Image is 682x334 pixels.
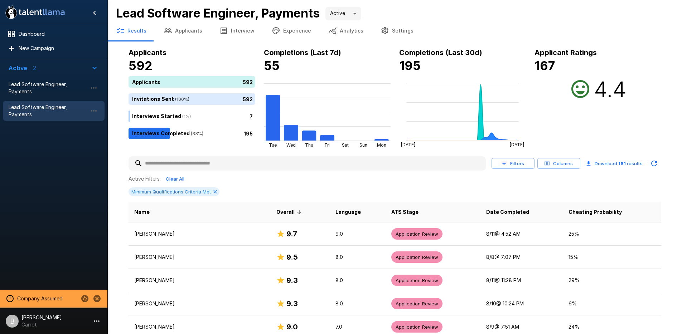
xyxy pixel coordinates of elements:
span: Application Review [391,277,442,284]
tspan: [DATE] [509,142,524,147]
h6: 9.7 [286,228,297,240]
b: Completions (Last 7d) [264,48,341,57]
tspan: Thu [305,142,313,148]
p: 15 % [569,254,655,261]
p: 7.0 [335,323,380,330]
p: 6 % [569,300,655,307]
b: 55 [264,58,280,73]
p: [PERSON_NAME] [134,300,265,307]
h6: 9.5 [286,251,298,263]
tspan: Sat [342,142,349,148]
p: 29 % [569,277,655,284]
tspan: Sun [359,142,367,148]
button: Clear All [164,173,187,185]
td: 8/11 @ 11:28 PM [480,269,563,292]
b: Lead Software Engineer, Payments [116,6,320,20]
p: 7 [250,112,253,120]
div: Active [325,7,361,20]
p: 8.0 [335,277,380,284]
span: Overall [276,208,304,216]
span: Cheating Probability [569,208,622,216]
p: 8.0 [335,254,380,261]
h6: 9.3 [286,298,298,309]
span: Minimum Qualifications Criteria Met [129,189,214,195]
div: Minimum Qualifications Criteria Met [129,187,219,196]
button: Updated Today - 3:35 PM [647,156,661,171]
td: 8/10 @ 10:24 PM [480,292,563,315]
b: 195 [399,58,421,73]
td: 8/11 @ 4:52 AM [480,222,563,245]
h2: 4.4 [594,76,626,102]
b: Applicant Ratings [535,48,597,57]
p: 195 [244,129,253,137]
button: Interview [211,21,263,41]
p: [PERSON_NAME] [134,277,265,284]
b: 167 [535,58,555,73]
button: Experience [263,21,320,41]
span: Application Review [391,254,442,261]
p: 9.0 [335,230,380,237]
h6: 9.3 [286,275,298,286]
button: Columns [537,158,580,169]
button: Settings [372,21,422,41]
button: Analytics [320,21,372,41]
p: 592 [243,78,253,85]
p: [PERSON_NAME] [134,230,265,237]
p: [PERSON_NAME] [134,323,265,330]
tspan: Mon [377,142,386,148]
b: 592 [129,58,153,73]
p: 25 % [569,230,655,237]
p: 24 % [569,323,655,330]
tspan: Wed [286,142,295,148]
tspan: Fri [325,142,330,148]
button: Filters [492,158,535,169]
span: Language [335,208,361,216]
p: 8.0 [335,300,380,307]
button: Applicants [155,21,211,41]
tspan: [DATE] [401,142,415,147]
p: Active Filters: [129,175,161,182]
b: 161 [618,161,626,166]
span: Application Review [391,300,442,307]
span: Application Review [391,231,442,237]
span: Date Completed [486,208,529,216]
button: Download 161 results [583,156,645,171]
p: [PERSON_NAME] [134,254,265,261]
span: Application Review [391,324,442,330]
b: Completions (Last 30d) [399,48,482,57]
p: 592 [243,95,253,103]
button: Results [107,21,155,41]
b: Applicants [129,48,166,57]
h6: 9.0 [286,321,298,333]
td: 8/8 @ 7:07 PM [480,245,563,269]
span: ATS Stage [391,208,419,216]
tspan: Tue [269,142,277,148]
span: Name [134,208,150,216]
